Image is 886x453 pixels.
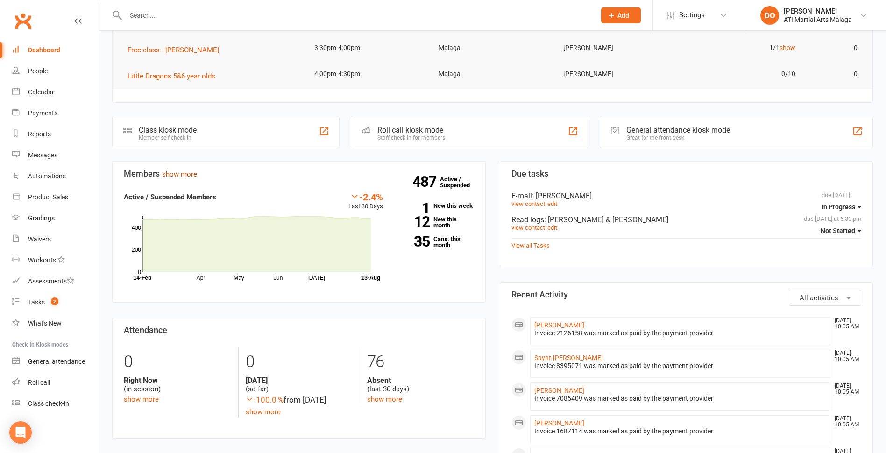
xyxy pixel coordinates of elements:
[124,376,231,385] strong: Right Now
[12,313,99,334] a: What's New
[28,277,74,285] div: Assessments
[511,169,862,178] h3: Due tasks
[555,63,679,85] td: [PERSON_NAME]
[789,290,861,306] button: All activities
[534,329,827,337] div: Invoice 2126158 was marked as paid by the payment provider
[12,145,99,166] a: Messages
[511,224,545,231] a: view contact
[124,169,474,178] h3: Members
[28,130,51,138] div: Reports
[28,358,85,365] div: General attendance
[804,63,866,85] td: 0
[51,297,58,305] span: 2
[511,242,550,249] a: View all Tasks
[12,393,99,414] a: Class kiosk mode
[128,44,226,56] button: Free class - [PERSON_NAME]
[12,103,99,124] a: Payments
[547,224,557,231] a: edit
[534,427,827,435] div: Invoice 1687114 was marked as paid by the payment provider
[821,227,855,234] span: Not Started
[12,61,99,82] a: People
[367,376,474,394] div: (last 30 days)
[367,348,474,376] div: 76
[28,298,45,306] div: Tasks
[28,400,69,407] div: Class check-in
[544,215,668,224] span: : [PERSON_NAME] & [PERSON_NAME]
[430,63,554,85] td: Malaga
[397,236,474,248] a: 35Canx. this month
[12,229,99,250] a: Waivers
[367,376,474,385] strong: Absent
[28,67,48,75] div: People
[830,318,861,330] time: [DATE] 10:05 AM
[511,200,545,207] a: view contact
[12,187,99,208] a: Product Sales
[11,9,35,33] a: Clubworx
[28,151,57,159] div: Messages
[532,191,592,200] span: : [PERSON_NAME]
[124,376,231,394] div: (in session)
[804,37,866,59] td: 0
[679,63,803,85] td: 0/10
[28,193,68,201] div: Product Sales
[511,191,862,200] div: E-mail
[367,395,402,403] a: show more
[246,394,353,406] div: from [DATE]
[306,63,430,85] td: 4:00pm-4:30pm
[28,256,56,264] div: Workouts
[617,12,629,19] span: Add
[12,271,99,292] a: Assessments
[626,134,730,141] div: Great for the front desk
[397,203,474,209] a: 1New this week
[12,166,99,187] a: Automations
[430,37,554,59] td: Malaga
[12,82,99,103] a: Calendar
[800,294,838,302] span: All activities
[124,326,474,335] h3: Attendance
[780,44,795,51] a: show
[139,126,197,134] div: Class kiosk mode
[28,379,50,386] div: Roll call
[821,222,861,239] button: Not Started
[246,395,284,404] span: -100.0 %
[830,416,861,428] time: [DATE] 10:05 AM
[348,191,383,212] div: Last 30 Days
[28,214,55,222] div: Gradings
[377,126,445,134] div: Roll call kiosk mode
[139,134,197,141] div: Member self check-in
[830,350,861,362] time: [DATE] 10:05 AM
[348,191,383,202] div: -2.4%
[534,387,584,394] a: [PERSON_NAME]
[246,348,353,376] div: 0
[12,351,99,372] a: General attendance kiosk mode
[12,250,99,271] a: Workouts
[511,290,862,299] h3: Recent Activity
[397,216,474,228] a: 12New this month
[162,170,197,178] a: show more
[12,208,99,229] a: Gradings
[246,408,281,416] a: show more
[397,234,430,248] strong: 35
[822,198,861,215] button: In Progress
[511,215,862,224] div: Read logs
[246,376,353,394] div: (so far)
[760,6,779,25] div: DO
[397,201,430,215] strong: 1
[128,71,222,82] button: Little Dragons 5&6 year olds
[12,40,99,61] a: Dashboard
[9,421,32,444] div: Open Intercom Messenger
[123,9,589,22] input: Search...
[124,395,159,403] a: show more
[555,37,679,59] td: [PERSON_NAME]
[128,46,219,54] span: Free class - [PERSON_NAME]
[626,126,730,134] div: General attendance kiosk mode
[124,193,216,201] strong: Active / Suspended Members
[601,7,641,23] button: Add
[679,5,705,26] span: Settings
[28,172,66,180] div: Automations
[784,15,852,24] div: ATI Martial Arts Malaga
[28,235,51,243] div: Waivers
[547,200,557,207] a: edit
[534,354,603,361] a: Saynt-[PERSON_NAME]
[246,376,353,385] strong: [DATE]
